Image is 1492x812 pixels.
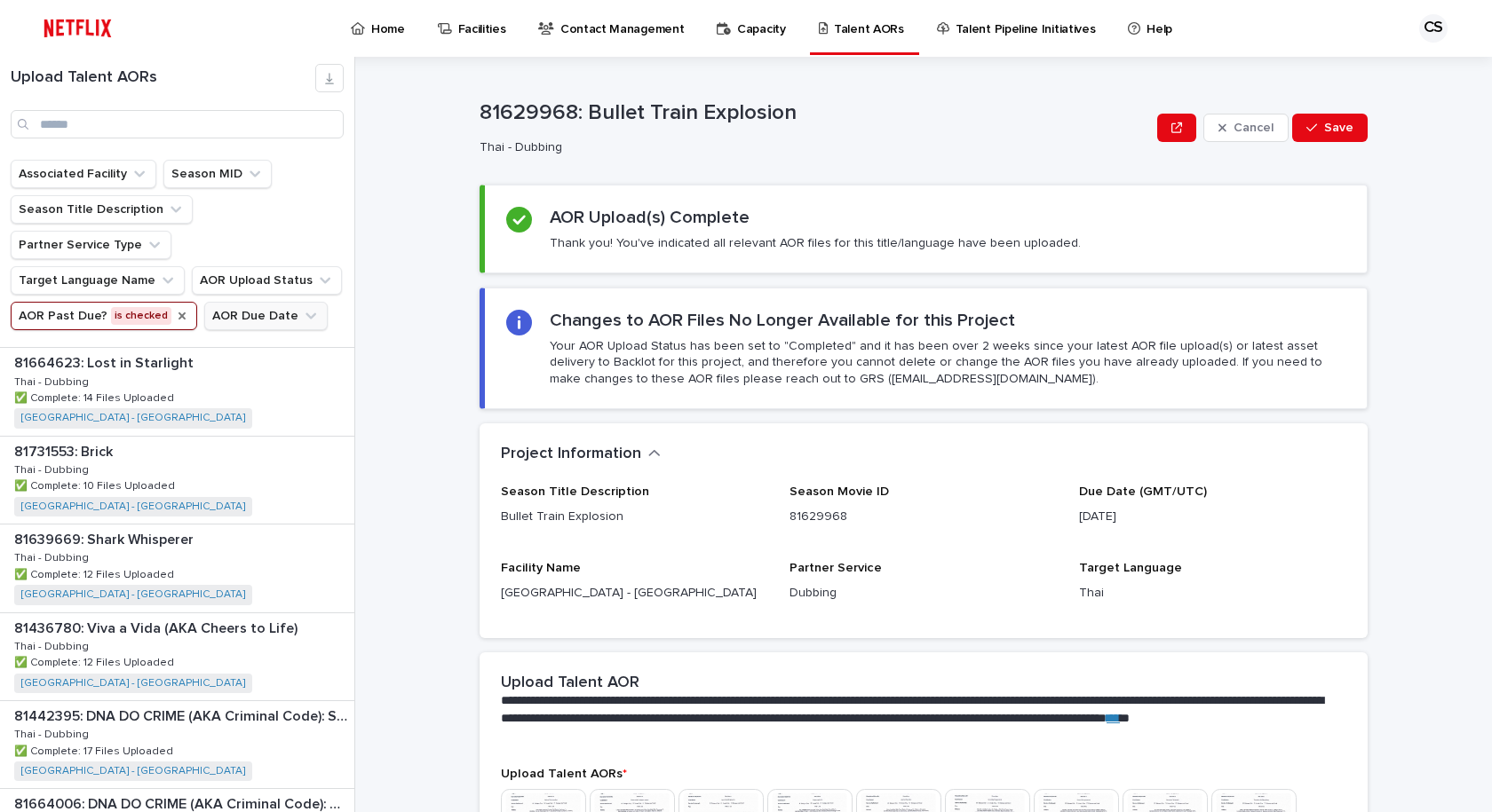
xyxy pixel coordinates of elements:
[21,412,245,424] a: [GEOGRAPHIC_DATA] - [GEOGRAPHIC_DATA]
[21,588,245,601] a: [GEOGRAPHIC_DATA] - [GEOGRAPHIC_DATA]
[1203,114,1289,142] button: Cancel
[14,742,177,758] p: ✅ Complete: 17 Files Uploaded
[480,100,1150,126] p: 81629968: Bullet Train Explosion
[11,266,185,295] button: Target Language Name
[14,725,92,741] p: Thai - Dubbing
[1419,14,1448,43] div: CS
[550,207,750,228] h2: AOR Upload(s) Complete
[501,674,639,693] h2: Upload Talent AOR
[790,562,882,574] span: Partner Service
[1079,562,1182,574] span: Target Language
[21,677,245,690] a: [GEOGRAPHIC_DATA] - [GEOGRAPHIC_DATA]
[1234,122,1274,134] span: Cancel
[163,160,272,188] button: Season MID
[14,637,92,653] p: Thai - Dubbing
[501,768,627,780] span: Upload Talent AORs
[501,445,641,464] h2: Project Information
[11,195,193,224] button: Season Title Description
[550,310,1015,331] h2: Changes to AOR Files No Longer Available for this Project
[14,528,197,548] p: 81639669: Shark Whisperer
[501,562,581,574] span: Facility Name
[501,485,649,498] span: Season Title Description
[11,302,197,330] button: AOR Past Due?
[14,565,178,581] p: ✅ Complete: 12 Files Uploaded
[14,389,178,405] p: ✅ Complete: 14 Files Uploaded
[14,705,351,725] p: 81442395: DNA DO CRIME (AKA Criminal Code): Season 1
[11,231,171,259] button: Partner Service Type
[550,235,1081,251] p: Thank you! You've indicated all relevant AOR files for this title/language have been uploaded.
[790,584,1057,603] p: Dubbing
[21,501,245,513] a: [GEOGRAPHIC_DATA] - [GEOGRAPHIC_DATA]
[1079,485,1207,498] span: Due Date (GMT/UTC)
[14,617,301,637] p: 81436780: Viva a Vida (AKA Cheers to Life)
[14,373,92,389] p: Thai - Dubbing
[21,765,245,777] a: [GEOGRAPHIC_DATA] - [GEOGRAPHIC_DATA]
[14,548,92,564] p: Thai - Dubbing
[11,160,156,188] button: Associated Facility
[1292,114,1368,142] button: Save
[1324,122,1353,134] span: Save
[501,508,768,526] p: Bullet Train Explosion
[14,653,178,669] p: ✅ Complete: 12 Files Uploaded
[14,477,179,493] p: ✅ Complete: 10 Files Uploaded
[36,11,120,46] img: ifQbXi3ZQGMSEF7WDB7W
[11,68,315,88] h1: Upload Talent AORs
[790,508,1057,526] p: 81629968
[204,302,328,330] button: AOR Due Date
[480,140,1143,155] p: Thai - Dubbing
[1079,508,1346,526] p: [DATE]
[14,461,92,477] p: Thai - Dubbing
[11,110,344,138] input: Search
[14,351,197,372] p: 81664623: Lost in Starlight
[790,485,889,498] span: Season Movie ID
[501,445,661,464] button: Project Information
[1079,584,1346,603] p: Thai
[550,338,1345,387] p: Your AOR Upload Status has been set to "Completed" and it has been over 2 weeks since your latest...
[192,266,342,295] button: AOR Upload Status
[14,440,116,461] p: 81731553: Brick
[501,584,768,603] p: [GEOGRAPHIC_DATA] - [GEOGRAPHIC_DATA]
